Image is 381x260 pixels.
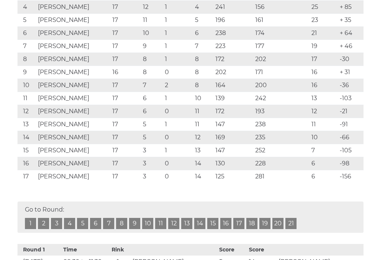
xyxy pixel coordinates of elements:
[214,79,253,92] td: 164
[141,131,163,145] td: 5
[310,40,338,53] td: 19
[214,14,253,27] td: 196
[246,218,257,229] a: 18
[338,66,364,79] td: + 31
[310,1,338,14] td: 25
[17,145,36,158] td: 15
[338,27,364,40] td: + 64
[310,66,338,79] td: 16
[163,27,193,40] td: 1
[272,218,284,229] a: 20
[141,14,163,27] td: 11
[193,66,213,79] td: 8
[168,218,179,229] a: 12
[163,40,193,53] td: 1
[36,1,111,14] td: [PERSON_NAME]
[111,53,141,66] td: 17
[338,118,364,131] td: -91
[61,244,105,256] th: Time
[310,27,338,40] td: 21
[111,1,141,14] td: 17
[214,53,253,66] td: 172
[17,92,36,105] td: 11
[111,40,141,53] td: 17
[193,105,213,118] td: 11
[214,105,253,118] td: 172
[111,171,141,184] td: 17
[338,53,364,66] td: -30
[193,79,213,92] td: 8
[38,218,49,229] a: 2
[17,27,36,40] td: 6
[214,131,253,145] td: 169
[17,66,36,79] td: 9
[116,218,127,229] a: 8
[141,1,163,14] td: 12
[77,218,88,229] a: 5
[17,171,36,184] td: 17
[214,171,253,184] td: 125
[163,66,193,79] td: 0
[253,131,310,145] td: 235
[163,131,193,145] td: 0
[193,158,213,171] td: 14
[214,145,253,158] td: 147
[214,92,253,105] td: 139
[285,218,297,229] a: 21
[141,79,163,92] td: 7
[36,171,111,184] td: [PERSON_NAME]
[310,158,338,171] td: 6
[36,40,111,53] td: [PERSON_NAME]
[141,92,163,105] td: 6
[17,40,36,53] td: 7
[214,40,253,53] td: 223
[253,158,310,171] td: 228
[36,27,111,40] td: [PERSON_NAME]
[338,14,364,27] td: + 35
[111,66,141,79] td: 16
[17,53,36,66] td: 8
[36,92,111,105] td: [PERSON_NAME]
[17,79,36,92] td: 10
[217,244,247,256] th: Score
[338,145,364,158] td: -105
[36,158,111,171] td: [PERSON_NAME]
[36,131,111,145] td: [PERSON_NAME]
[214,158,253,171] td: 130
[310,171,338,184] td: 6
[193,27,213,40] td: 6
[25,218,36,229] a: 1
[17,131,36,145] td: 14
[310,79,338,92] td: 16
[111,79,141,92] td: 17
[36,66,111,79] td: [PERSON_NAME]
[163,53,193,66] td: 1
[310,145,338,158] td: 7
[141,158,163,171] td: 3
[253,145,310,158] td: 252
[193,40,213,53] td: 7
[214,1,253,14] td: 241
[259,218,270,229] a: 19
[310,14,338,27] td: 23
[214,66,253,79] td: 202
[181,218,192,229] a: 13
[163,145,193,158] td: 1
[111,131,141,145] td: 17
[253,92,310,105] td: 242
[193,14,213,27] td: 5
[103,218,114,229] a: 7
[338,171,364,184] td: -156
[253,53,310,66] td: 202
[233,218,244,229] a: 17
[193,53,213,66] td: 8
[111,145,141,158] td: 17
[142,218,153,229] a: 10
[141,105,163,118] td: 6
[193,92,213,105] td: 10
[193,145,213,158] td: 13
[338,1,364,14] td: + 85
[17,118,36,131] td: 13
[338,92,364,105] td: -103
[163,105,193,118] td: 0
